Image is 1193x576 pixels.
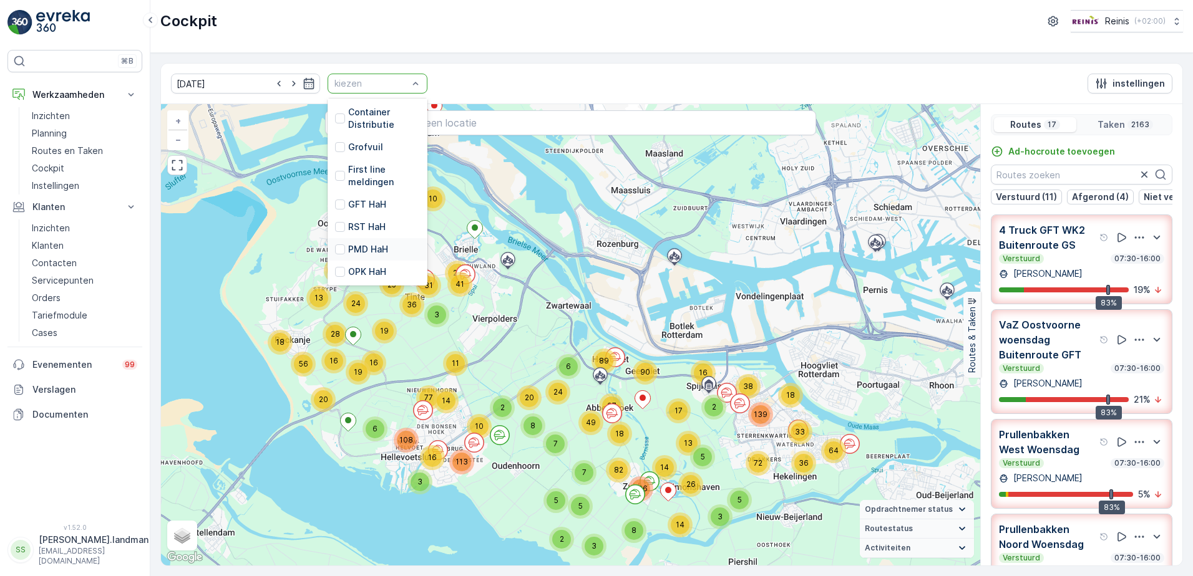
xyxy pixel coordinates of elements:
p: RST HaH [348,221,386,233]
span: 14 [442,396,450,405]
div: 3 [582,534,606,559]
div: 3 [424,302,449,327]
p: Verslagen [32,383,137,396]
span: 2 [712,402,716,411]
span: Activiteiten [865,543,910,553]
span: 13 [314,293,323,302]
div: 16 [361,350,386,375]
div: 49 [578,410,603,435]
div: 13 [676,431,701,456]
a: Routes en Taken [27,142,142,160]
p: Instellingen [32,180,79,192]
button: Klanten [7,194,142,219]
a: Inzichten [27,107,142,125]
div: 18 [778,383,803,408]
p: ⌘B [121,56,134,66]
span: v 1.52.0 [7,524,142,531]
span: 20 [525,393,534,402]
p: Routes en Taken [32,145,103,157]
div: help tooltippictogram [1099,233,1109,242]
span: 26 [686,479,696,489]
div: 38 [736,374,761,399]
span: 64 [829,446,839,455]
p: [PERSON_NAME].landman [39,534,149,546]
div: 36 [791,451,816,476]
p: Routes [1010,118,1041,131]
div: 19 [346,360,371,385]
a: Documenten [7,402,142,427]
div: 2 [549,527,574,552]
span: 6 [373,424,377,433]
p: 21 % [1134,393,1151,406]
div: 20 [311,387,336,412]
p: Klanten [32,239,64,252]
div: 64 [821,438,846,463]
div: 5 [727,487,752,512]
p: instellingen [1113,77,1165,90]
a: Planning [27,125,142,142]
span: 90 [640,367,650,377]
div: 113 [449,449,474,474]
a: Uitzoomen [168,130,187,149]
p: Ad-hocroute toevoegen [1008,145,1115,158]
div: 3 [708,504,733,529]
div: 139 [748,402,773,427]
img: Google [164,549,205,565]
summary: Activiteiten [860,539,974,558]
span: Opdrachtnemer status [865,504,953,514]
span: 13 [684,438,693,448]
span: 10 [429,194,437,203]
div: 16 [691,360,716,385]
a: Orders [27,289,142,307]
div: 31 [416,273,441,298]
p: 17 [1046,120,1058,130]
div: 8 [621,518,646,543]
span: 10 [475,421,484,431]
a: Ad-hocroute toevoegen [991,145,1115,158]
p: Contacten [32,257,77,269]
span: 18 [615,429,624,438]
span: 24 [553,387,563,396]
p: Prullenbakken West Woensdag [999,427,1097,457]
div: 83% [1099,501,1125,514]
span: 28 [331,329,340,338]
div: 2 [701,395,726,420]
button: SS[PERSON_NAME].landman[EMAIL_ADDRESS][DOMAIN_NAME] [7,534,142,566]
div: 72 [746,451,771,476]
span: 7 [553,439,558,448]
a: In zoomen [168,112,187,130]
span: 41 [455,279,464,289]
a: Evenementen99 [7,352,142,377]
span: Routestatus [865,524,913,534]
p: Evenementen [32,358,115,371]
span: 49 [586,418,596,427]
span: 16 [369,358,378,367]
span: 19 [354,367,363,377]
span: 5 [701,452,705,461]
p: Cockpit [32,162,64,175]
div: 108 [394,428,419,453]
p: VaZ Oostvoorne woensdag Buitenroute GFT [999,317,1097,362]
p: 19 % [1134,284,1151,296]
div: 10 [421,186,446,211]
div: 23 [445,261,470,286]
p: Prullenbakken Noord Woensdag [999,522,1097,552]
p: Inzichten [32,222,70,234]
p: Reinis [1105,15,1129,27]
a: Servicepunten [27,272,142,289]
div: 26 [678,472,703,497]
a: Instellingen [27,177,142,194]
div: 33 [787,420,812,444]
button: Afgerond (4) [1067,190,1134,204]
span: 16 [428,453,437,462]
div: 5 [690,444,715,469]
a: Cockpit [27,160,142,177]
span: 19 [380,326,389,335]
div: 6 [556,354,581,379]
div: 30 [324,258,349,283]
span: 31 [424,281,433,290]
span: 3 [434,310,439,319]
span: 89 [599,356,609,365]
span: 16 [329,356,338,365]
span: 139 [754,410,767,419]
